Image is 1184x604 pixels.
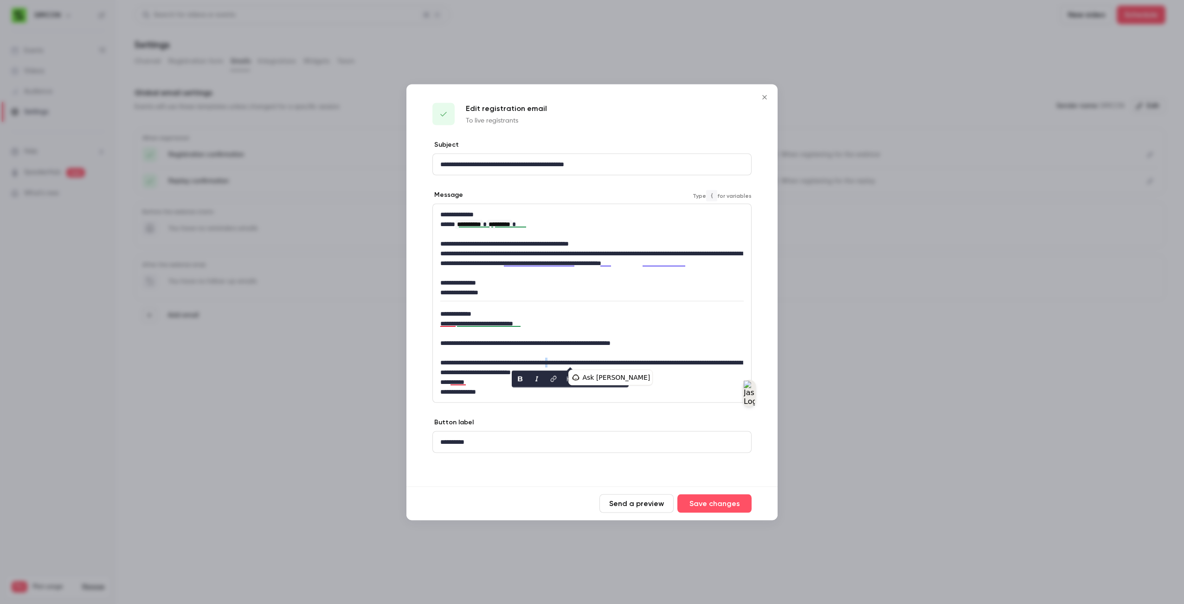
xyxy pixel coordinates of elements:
[677,494,752,513] button: Save changes
[466,103,547,114] p: Edit registration email
[546,371,561,386] button: link
[693,190,752,201] span: Type for variables
[755,88,774,106] button: Close
[706,190,717,201] code: {
[432,417,474,427] label: Button label
[433,204,751,402] div: editor
[466,116,547,125] p: To live registrants
[513,371,528,386] button: bold
[432,140,459,149] label: Subject
[433,431,751,452] div: editor
[529,371,544,386] button: italic
[432,190,463,199] label: Message
[433,154,751,175] div: editor
[599,494,674,513] button: Send a preview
